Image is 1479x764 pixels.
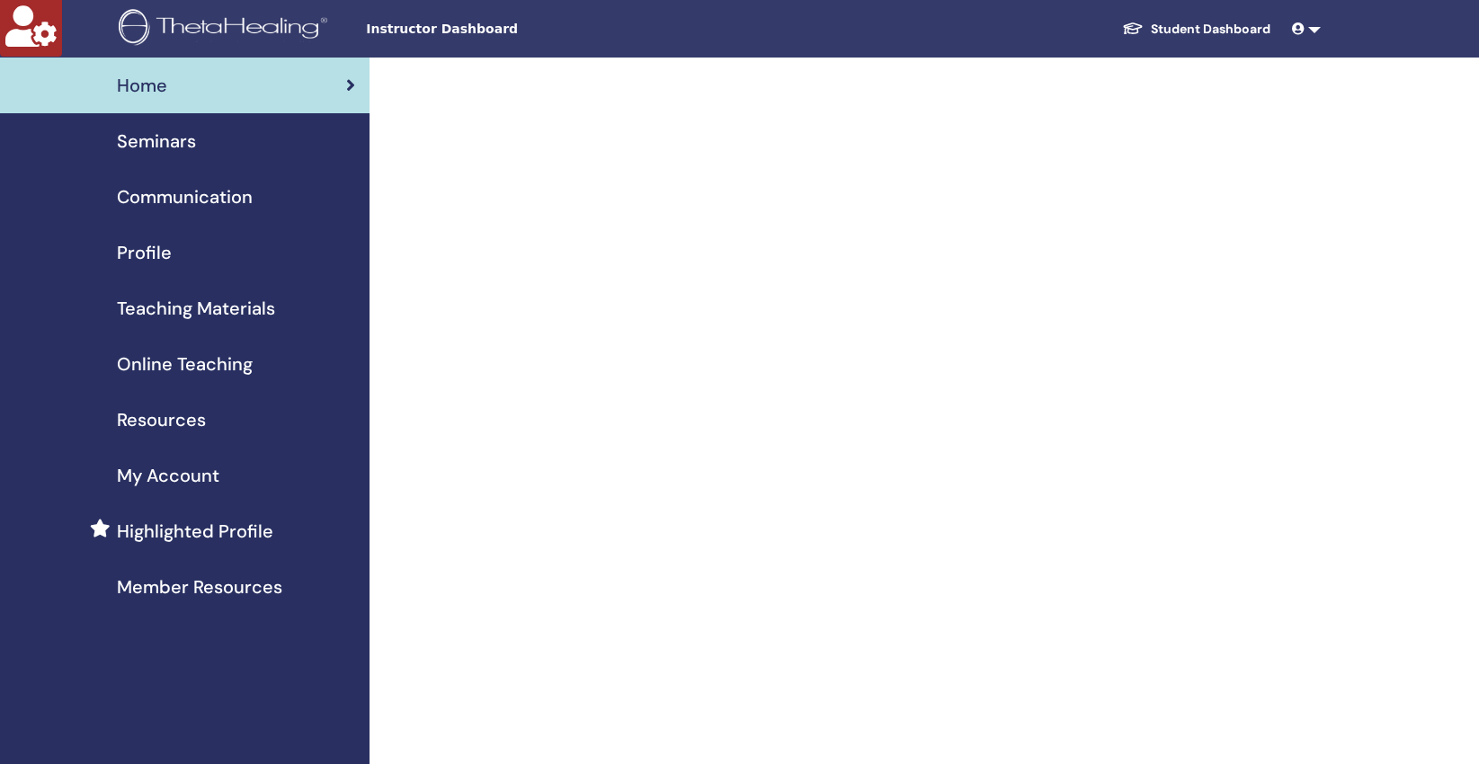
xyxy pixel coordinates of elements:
[117,351,253,378] span: Online Teaching
[119,9,334,49] img: logo.png
[1108,13,1285,46] a: Student Dashboard
[117,183,253,210] span: Communication
[117,406,206,433] span: Resources
[1122,21,1144,36] img: graduation-cap-white.svg
[366,20,636,39] span: Instructor Dashboard
[117,295,275,322] span: Teaching Materials
[117,128,196,155] span: Seminars
[117,573,282,600] span: Member Resources
[117,72,167,99] span: Home
[117,462,219,489] span: My Account
[117,518,273,545] span: Highlighted Profile
[117,239,172,266] span: Profile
